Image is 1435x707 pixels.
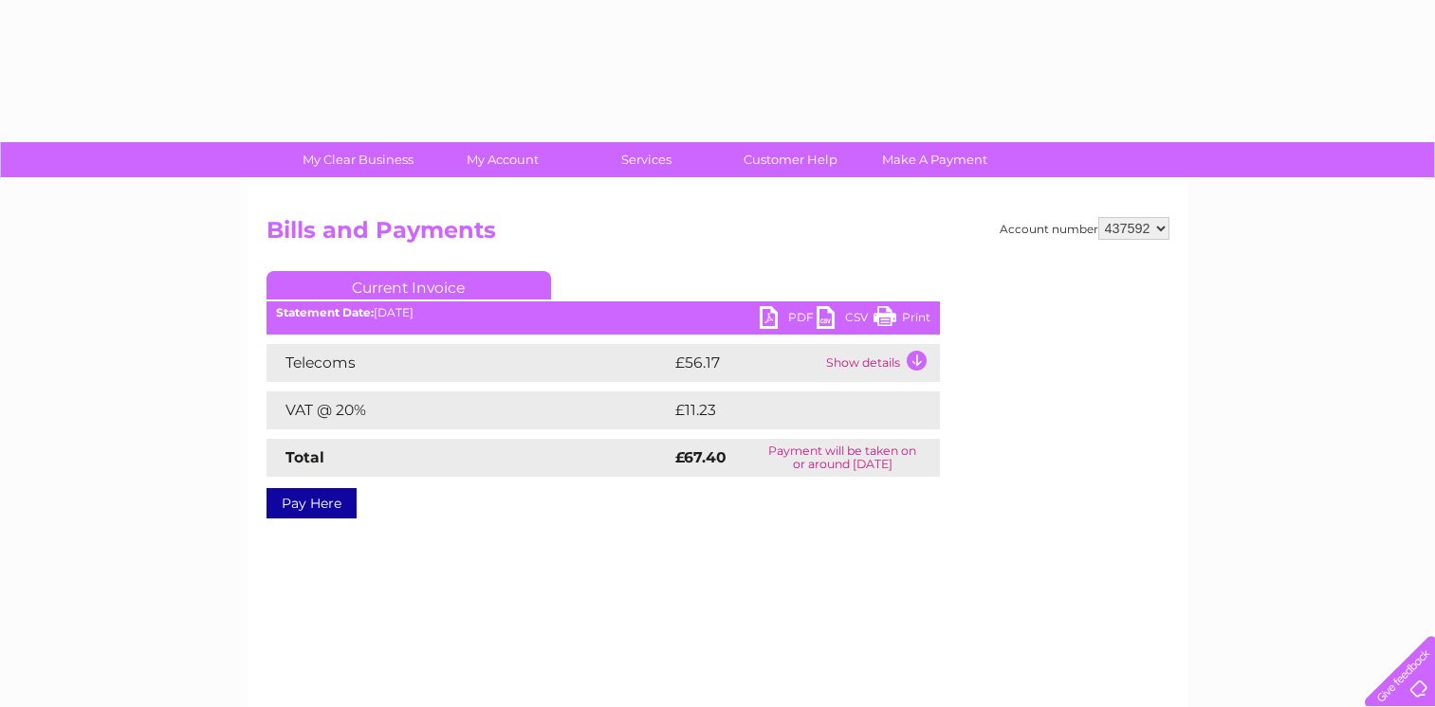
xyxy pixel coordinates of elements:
div: [DATE] [267,306,940,319]
td: £56.17 [671,344,821,382]
a: My Clear Business [280,142,436,177]
a: PDF [760,306,817,334]
a: Services [568,142,725,177]
td: Show details [821,344,940,382]
a: CSV [817,306,874,334]
td: VAT @ 20% [267,391,671,429]
a: My Account [424,142,580,177]
div: Account number [1000,217,1169,240]
td: Payment will be taken on or around [DATE] [745,439,940,477]
td: Telecoms [267,344,671,382]
a: Print [874,306,930,334]
b: Statement Date: [276,305,374,319]
a: Pay Here [267,488,357,518]
a: Customer Help [712,142,869,177]
strong: Total [285,448,324,466]
a: Make A Payment [856,142,1013,177]
td: £11.23 [671,391,897,429]
h2: Bills and Payments [267,217,1169,253]
a: Current Invoice [267,271,551,299]
strong: £67.40 [675,448,727,466]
